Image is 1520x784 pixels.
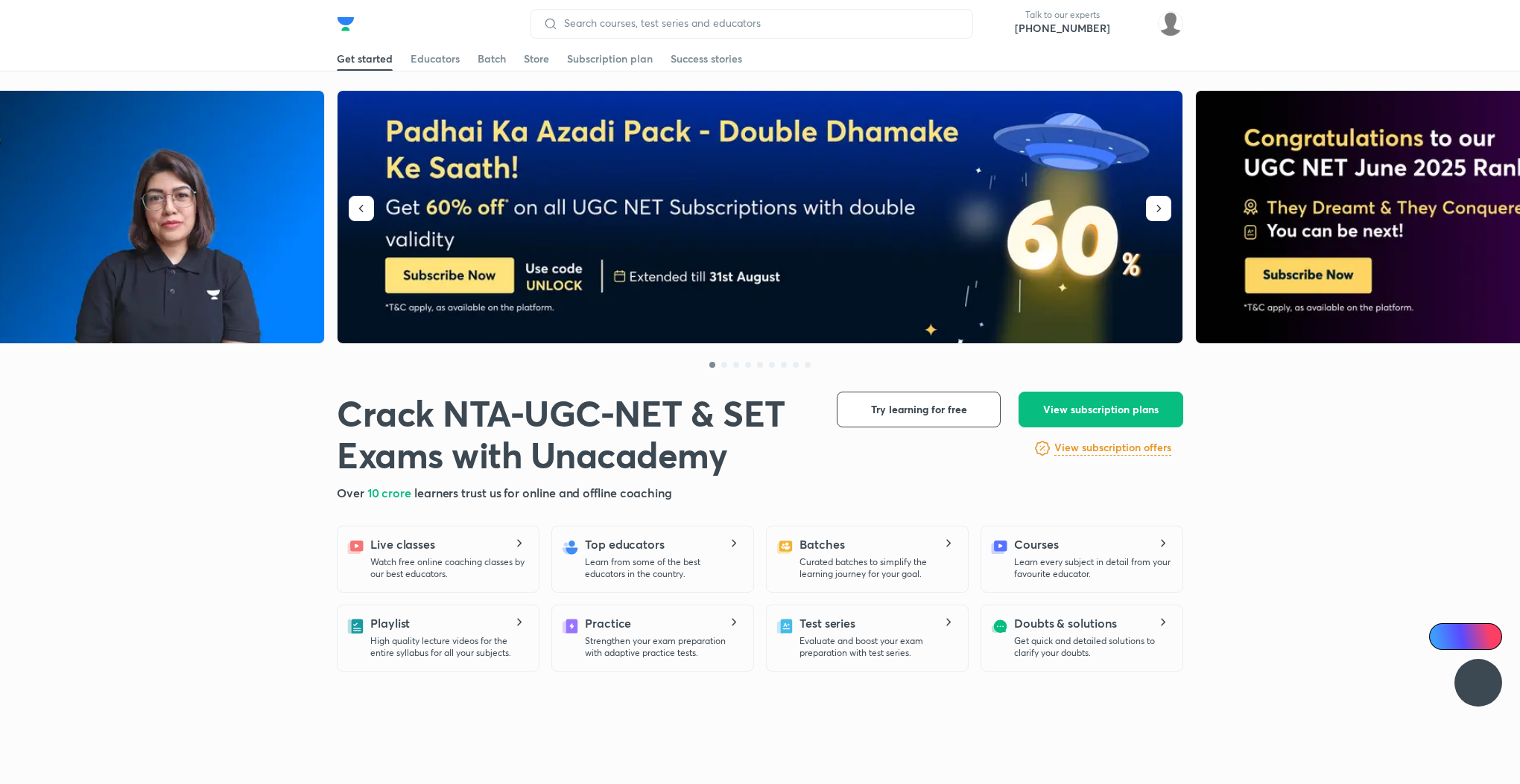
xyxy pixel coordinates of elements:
span: Try learning for free [871,402,967,417]
h5: Live classes [370,535,435,553]
h5: Batches [799,535,844,553]
h5: Top educators [585,535,665,553]
h5: Test series [799,614,855,632]
h5: Playlist [370,614,410,632]
div: Store [524,51,549,66]
img: ttu [1469,674,1487,692]
p: Strengthen your exam preparation with adaptive practice tests. [585,635,741,659]
a: [PHONE_NUMBER] [1015,21,1110,36]
h6: View subscription offers [1054,440,1171,456]
h5: Practice [585,614,631,632]
div: Success stories [671,51,742,66]
img: Company Logo [337,15,355,33]
h5: Doubts & solutions [1014,614,1117,632]
div: Subscription plan [567,51,653,66]
span: learners trust us for online and offline coaching [414,485,672,500]
a: Educators [411,47,460,71]
span: Over [337,485,367,500]
p: Evaluate and boost your exam preparation with test series. [799,635,956,659]
p: Talk to our experts [1015,9,1110,21]
img: call-us [985,9,1015,39]
span: 10 crore [367,485,414,500]
input: Search courses, test series and educators [558,17,960,29]
h1: Crack NTA-UGC-NET & SET Exams with Unacademy [337,392,813,475]
img: Sakshi Nath [1158,11,1183,36]
p: Get quick and detailed solutions to clarify your doubts. [1014,635,1171,659]
p: Watch free online coaching classes by our best educators. [370,556,527,580]
span: Ai Doubts [1454,631,1493,643]
a: Get started [337,47,393,71]
p: Learn every subject in detail from your favourite educator. [1014,556,1171,580]
button: View subscription plans [1019,392,1183,427]
a: Subscription plan [567,47,653,71]
span: View subscription plans [1043,402,1159,417]
button: Try learning for free [837,392,1001,427]
img: Icon [1438,631,1450,643]
h5: Courses [1014,535,1058,553]
p: Learn from some of the best educators in the country. [585,556,741,580]
div: Educators [411,51,460,66]
a: Store [524,47,549,71]
a: Ai Doubts [1429,623,1502,650]
div: Batch [478,51,506,66]
a: Success stories [671,47,742,71]
a: Batch [478,47,506,71]
p: High quality lecture videos for the entire syllabus for all your subjects. [370,635,527,659]
div: Get started [337,51,393,66]
img: avatar [1122,12,1146,36]
p: Curated batches to simplify the learning journey for your goal. [799,556,956,580]
a: View subscription offers [1054,439,1171,457]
